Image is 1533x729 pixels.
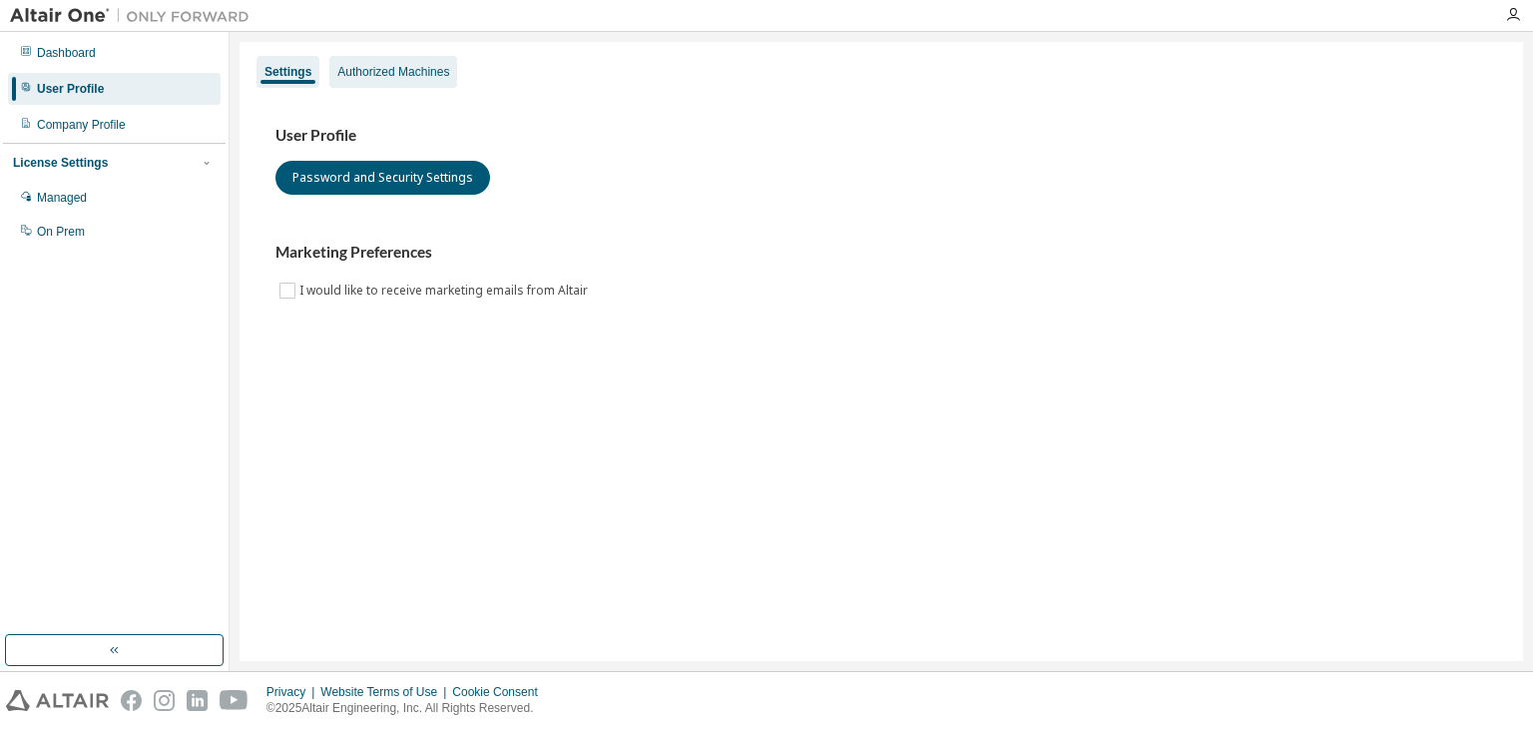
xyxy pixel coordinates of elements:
div: Settings [264,64,311,80]
div: Managed [37,190,87,206]
div: Company Profile [37,117,126,133]
img: Altair One [10,6,259,26]
label: I would like to receive marketing emails from Altair [299,279,592,303]
div: Cookie Consent [452,684,549,700]
div: User Profile [37,81,104,97]
h3: Marketing Preferences [275,243,1487,263]
img: youtube.svg [220,690,249,711]
h3: User Profile [275,126,1487,146]
div: Website Terms of Use [320,684,452,700]
img: instagram.svg [154,690,175,711]
div: Privacy [266,684,320,700]
p: © 2025 Altair Engineering, Inc. All Rights Reserved. [266,700,550,717]
button: Password and Security Settings [275,161,490,195]
img: linkedin.svg [187,690,208,711]
div: Dashboard [37,45,96,61]
img: altair_logo.svg [6,690,109,711]
img: facebook.svg [121,690,142,711]
div: License Settings [13,155,108,171]
div: On Prem [37,224,85,240]
div: Authorized Machines [337,64,449,80]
